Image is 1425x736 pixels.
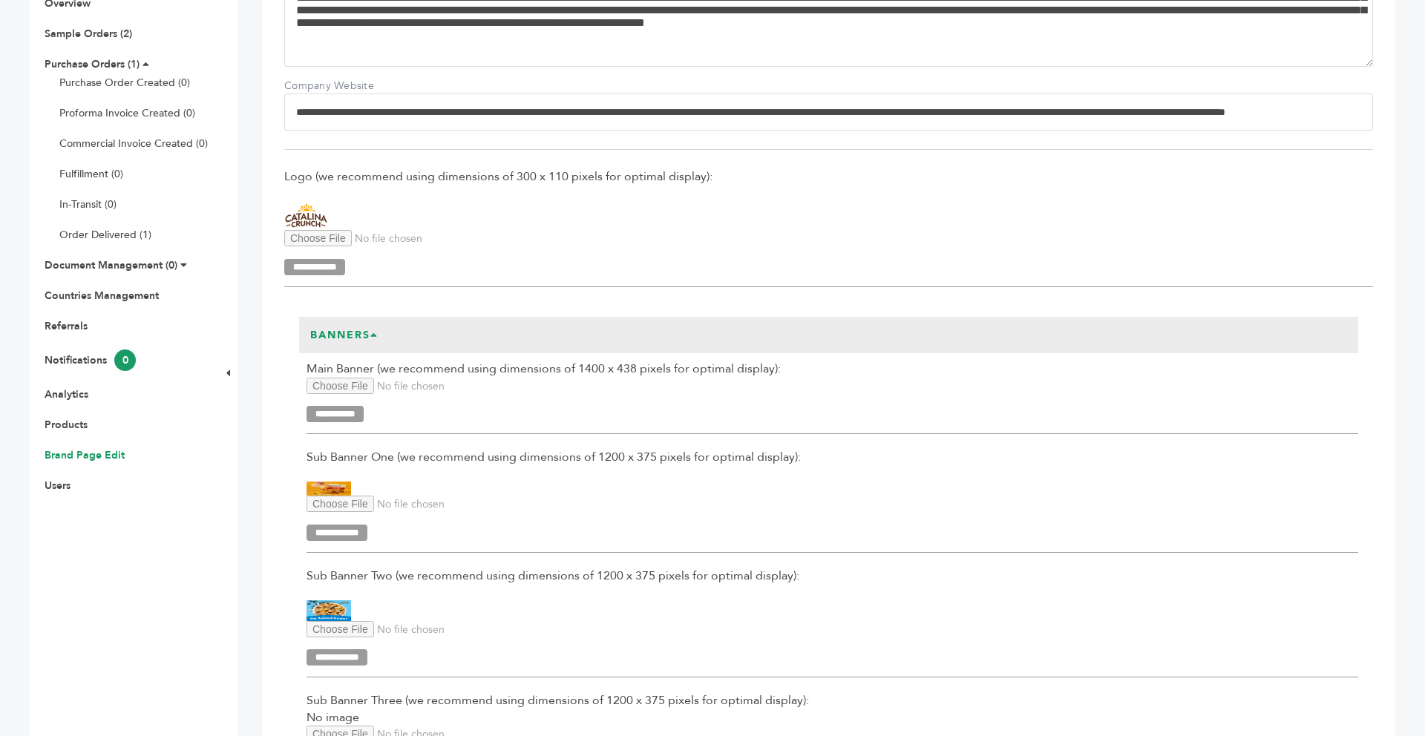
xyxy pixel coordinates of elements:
img: Catalina Snacks [307,600,351,621]
a: Users [45,479,71,493]
a: Analytics [45,387,88,401]
a: Notifications0 [45,353,136,367]
span: Sub Banner Three (we recommend using dimensions of 1200 x 375 pixels for optimal display): [307,692,1358,709]
span: Logo (we recommend using dimensions of 300 x 110 pixels for optimal display): [284,168,1373,185]
a: Brand Page Edit [45,448,125,462]
a: Countries Management [45,289,159,303]
a: Document Management (0) [45,258,177,272]
a: Sample Orders (2) [45,27,132,41]
a: Purchase Order Created (0) [59,76,190,90]
a: Order Delivered (1) [59,228,151,242]
a: Fulfillment (0) [59,167,123,181]
label: Company Website [284,79,388,93]
a: Products [45,418,88,432]
a: Commercial Invoice Created (0) [59,137,208,151]
img: Catalina Snacks [307,482,351,496]
a: Proforma Invoice Created (0) [59,106,195,120]
h3: Banners [299,317,390,354]
a: Referrals [45,319,88,333]
span: Main Banner (we recommend using dimensions of 1400 x 438 pixels for optimal display): [307,361,1358,377]
span: Sub Banner Two (we recommend using dimensions of 1200 x 375 pixels for optimal display): [307,568,1358,584]
span: 0 [114,349,136,371]
a: Purchase Orders (1) [45,57,140,71]
span: Sub Banner One (we recommend using dimensions of 1200 x 375 pixels for optimal display): [307,449,1358,465]
img: Catalina Snacks [284,202,329,231]
a: In-Transit (0) [59,197,117,211]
